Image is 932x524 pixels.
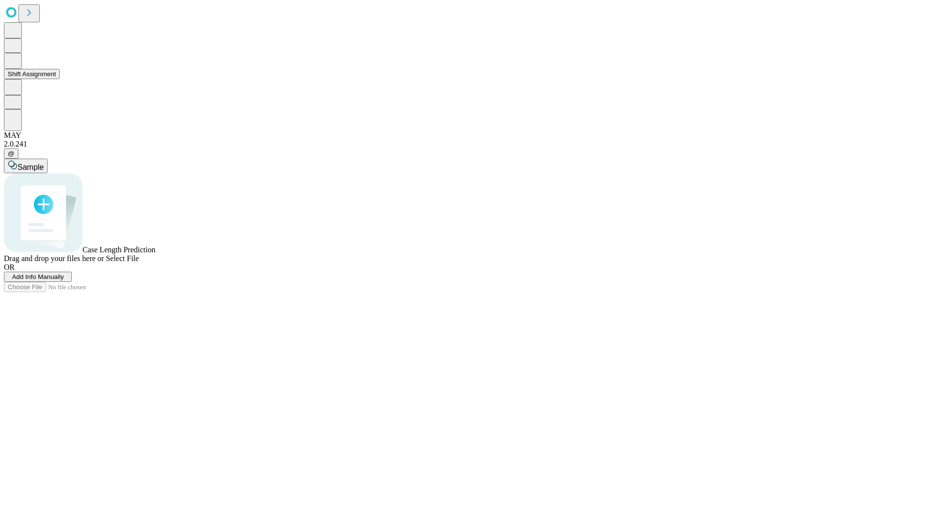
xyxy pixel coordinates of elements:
[4,254,104,262] span: Drag and drop your files here or
[4,272,72,282] button: Add Info Manually
[4,148,18,159] button: @
[4,159,48,173] button: Sample
[4,263,15,271] span: OR
[4,131,928,140] div: MAY
[4,140,928,148] div: 2.0.241
[4,69,60,79] button: Shift Assignment
[12,273,64,280] span: Add Info Manually
[83,246,155,254] span: Case Length Prediction
[8,150,15,157] span: @
[17,163,44,171] span: Sample
[106,254,139,262] span: Select File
